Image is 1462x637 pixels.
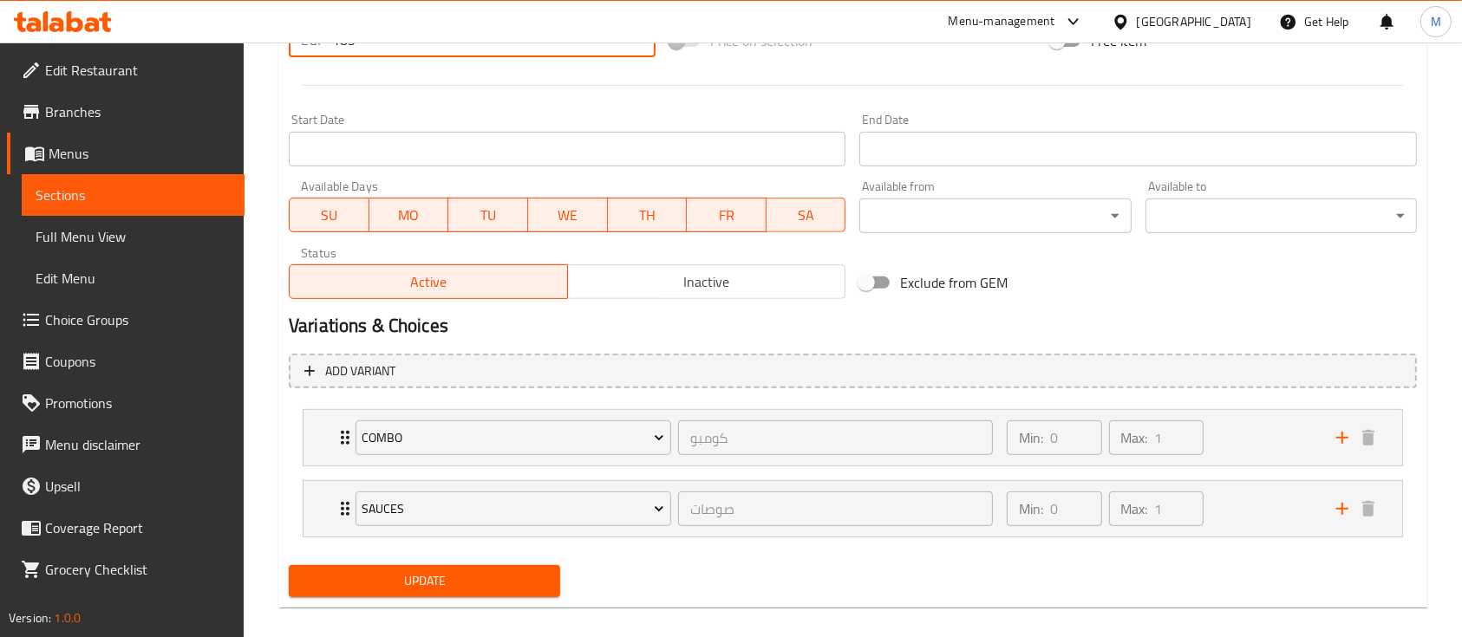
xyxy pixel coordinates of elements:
[1091,30,1146,51] span: Free item
[7,49,245,91] a: Edit Restaurant
[325,361,395,382] span: Add variant
[608,198,688,232] button: TH
[859,198,1131,233] div: ​
[36,185,231,205] span: Sections
[7,424,245,465] a: Menu disclaimer
[289,565,560,597] button: Update
[1329,496,1355,522] button: add
[289,313,1417,339] h2: Variations & Choices
[535,203,601,228] span: WE
[36,268,231,289] span: Edit Menu
[362,498,664,520] span: Sauces
[7,465,245,507] a: Upsell
[7,507,245,549] a: Coverage Report
[949,11,1055,32] div: Menu-management
[7,382,245,424] a: Promotions
[900,272,1008,293] span: Exclude from GEM
[1121,498,1148,519] p: Max:
[49,143,231,164] span: Menus
[356,491,671,526] button: Sauces
[1329,425,1355,451] button: add
[7,133,245,174] a: Menus
[767,198,846,232] button: SA
[7,91,245,133] a: Branches
[289,354,1417,389] button: Add variant
[1431,12,1441,31] span: M
[528,198,608,232] button: WE
[1355,425,1381,451] button: delete
[45,101,231,122] span: Branches
[45,351,231,372] span: Coupons
[289,198,369,232] button: SU
[54,607,81,629] span: 1.0.0
[289,402,1417,473] li: Expand
[7,341,245,382] a: Coupons
[369,198,449,232] button: MO
[9,607,51,629] span: Version:
[45,393,231,413] span: Promotions
[710,30,813,51] span: Price on selection
[45,517,231,538] span: Coverage Report
[455,203,521,228] span: TU
[1019,427,1043,448] p: Min:
[289,473,1417,544] li: Expand
[303,410,1402,465] div: Expand
[773,203,839,228] span: SA
[36,226,231,247] span: Full Menu View
[567,264,846,299] button: Inactive
[7,549,245,590] a: Grocery Checklist
[7,299,245,341] a: Choice Groups
[356,420,671,455] button: Combo
[1145,198,1417,233] div: ​
[575,270,839,295] span: Inactive
[297,270,561,295] span: Active
[297,203,362,228] span: SU
[45,309,231,330] span: Choice Groups
[1137,12,1251,31] div: [GEOGRAPHIC_DATA]
[22,257,245,299] a: Edit Menu
[376,203,442,228] span: MO
[303,481,1402,536] div: Expand
[303,570,546,592] span: Update
[289,264,568,299] button: Active
[45,559,231,580] span: Grocery Checklist
[694,203,760,228] span: FR
[1121,427,1148,448] p: Max:
[1355,496,1381,522] button: delete
[45,60,231,81] span: Edit Restaurant
[45,434,231,455] span: Menu disclaimer
[1019,498,1043,519] p: Min:
[687,198,767,232] button: FR
[45,476,231,497] span: Upsell
[448,198,528,232] button: TU
[22,216,245,257] a: Full Menu View
[301,29,325,50] p: EGP
[615,203,681,228] span: TH
[362,427,664,449] span: Combo
[22,174,245,216] a: Sections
